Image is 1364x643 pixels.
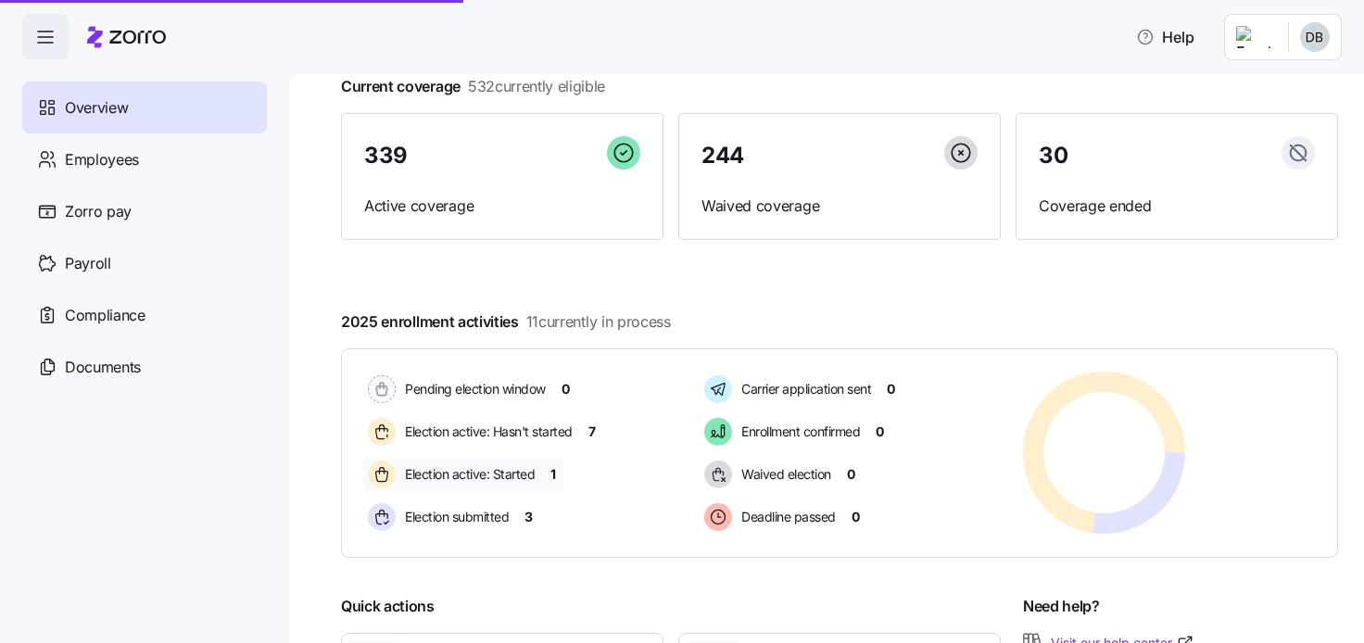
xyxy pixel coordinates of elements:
a: Payroll [22,237,267,289]
span: Current coverage [341,75,605,98]
span: 532 currently eligible [468,75,605,98]
a: Documents [22,341,267,393]
span: 1 [550,465,556,484]
a: Overview [22,82,267,133]
span: Deadline passed [736,508,836,526]
span: Compliance [65,304,145,327]
img: 076c1c0a657d51e43d9b071f115d3b23 [1300,22,1330,52]
span: 11 currently in process [526,310,671,334]
span: Coverage ended [1039,195,1315,218]
span: Pending election window [399,380,546,398]
span: 0 [852,508,860,526]
img: Employer logo [1236,26,1273,48]
span: Overview [65,96,128,120]
span: Waived coverage [701,195,978,218]
span: 0 [562,380,570,398]
span: Election active: Started [399,465,535,484]
span: Payroll [65,252,111,275]
span: 7 [588,422,596,441]
span: Documents [65,356,141,379]
span: Employees [65,148,139,171]
span: 0 [876,422,884,441]
span: 244 [701,145,744,167]
span: 339 [364,145,408,167]
span: 30 [1039,145,1067,167]
span: Enrollment confirmed [736,422,860,441]
span: 2025 enrollment activities [341,310,671,334]
span: 0 [847,465,855,484]
span: Need help? [1023,595,1100,618]
a: Compliance [22,289,267,341]
span: Carrier application sent [736,380,871,398]
span: Election submitted [399,508,509,526]
span: Active coverage [364,195,640,218]
a: Zorro pay [22,185,267,237]
span: Zorro pay [65,200,132,223]
span: Quick actions [341,595,435,618]
span: Waived election [736,465,831,484]
span: Help [1136,26,1194,48]
span: Election active: Hasn't started [399,422,573,441]
button: Help [1121,19,1209,56]
span: 3 [524,508,533,526]
span: 0 [887,380,895,398]
a: Employees [22,133,267,185]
